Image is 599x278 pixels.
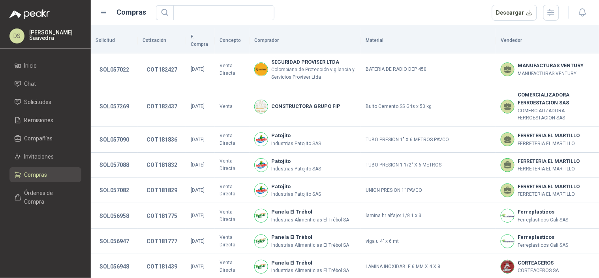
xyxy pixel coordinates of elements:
[215,178,250,203] td: Venta Directa
[492,5,537,21] button: Descargar
[271,165,321,173] p: Industrias Patojito SAS
[191,66,205,72] span: [DATE]
[255,260,268,273] img: Company Logo
[24,61,37,70] span: Inicio
[271,216,349,224] p: Industrias Alimenticias El Trébol SA
[215,28,250,53] th: Concepto
[143,99,181,113] button: COT182437
[24,79,36,88] span: Chat
[215,153,250,178] td: Venta Directa
[255,184,268,197] img: Company Logo
[143,62,181,77] button: COT182427
[518,267,559,274] p: CORTEACEROS SA
[361,229,496,254] td: viga u 4" x 6 mt
[9,149,81,164] a: Invitaciones
[361,203,496,229] td: lamina hr alfajor 1/8 1 x 3
[518,208,568,216] b: Ferreplasticos
[96,234,133,248] button: SOL056947
[271,242,349,249] p: Industrias Alimenticias El Trébol SA
[143,209,181,223] button: COT181775
[191,238,205,244] span: [DATE]
[518,91,594,107] b: COMERCIALIZADORA FERROESTACION SAS
[255,159,268,172] img: Company Logo
[191,162,205,168] span: [DATE]
[96,183,133,197] button: SOL057082
[143,234,181,248] button: COT181777
[361,53,496,86] td: BATERIA DE RADIO DEP 450
[518,191,580,198] p: FERRETERIA EL MARTILLO
[215,86,250,127] td: Venta
[361,178,496,203] td: UNION PRESION 1" PAVCO
[518,216,568,224] p: Ferreplasticos Cali SAS
[24,189,74,206] span: Órdenes de Compra
[96,132,133,147] button: SOL057090
[138,28,186,53] th: Cotización
[191,213,205,218] span: [DATE]
[518,132,580,140] b: FERRETERIA EL MARTILLO
[9,9,50,19] img: Logo peakr
[361,127,496,152] td: TUBO PRESION 1" X 6 METROS PAVCO
[24,98,52,106] span: Solicitudes
[271,140,321,148] p: Industrias Patojito SAS
[117,7,146,18] h1: Compras
[271,157,321,165] b: Patojito
[501,260,514,273] img: Company Logo
[361,28,496,53] th: Material
[186,28,215,53] th: F. Compra
[24,134,53,143] span: Compañías
[518,70,584,78] p: MANUFACTURAS VENTURY
[9,76,81,91] a: Chat
[501,235,514,248] img: Company Logo
[271,267,349,274] p: Industrias Alimenticias El Trébol SA
[96,99,133,113] button: SOL057269
[255,133,268,146] img: Company Logo
[143,158,181,172] button: COT181832
[29,30,81,41] p: [PERSON_NAME] Saavedra
[96,62,133,77] button: SOL057022
[271,66,356,81] p: Colombiana de Protección vigilancia y Servicios Proviser Ltda
[361,153,496,178] td: TUBO PRESION 1 1/2" X 6 METROS
[9,167,81,182] a: Compras
[91,28,138,53] th: Solicitud
[271,102,340,110] b: CONSTRUCTORA GRUPO FIP
[9,185,81,209] a: Órdenes de Compra
[518,233,568,241] b: Ferreplasticos
[518,165,580,173] p: FERRETERIA EL MARTILLO
[191,137,205,142] span: [DATE]
[9,28,24,43] div: DS
[518,183,580,191] b: FERRETERIA EL MARTILLO
[271,183,321,191] b: Patojito
[96,158,133,172] button: SOL057088
[255,63,268,76] img: Company Logo
[191,104,205,109] span: [DATE]
[518,157,580,165] b: FERRETERIA EL MARTILLO
[24,170,47,179] span: Compras
[271,132,321,140] b: Patojito
[143,259,181,274] button: COT181439
[271,58,356,66] b: SEGURIDAD PROVISER LTDA
[271,191,321,198] p: Industrias Patojito SAS
[255,100,268,113] img: Company Logo
[143,183,181,197] button: COT181829
[501,209,514,222] img: Company Logo
[24,152,54,161] span: Invitaciones
[9,58,81,73] a: Inicio
[361,86,496,127] td: Bulto Cemento SS Gris x 50 kg
[215,127,250,152] td: Venta Directa
[496,28,599,53] th: Vendedor
[24,116,54,125] span: Remisiones
[518,107,594,122] p: COMERCIALIZADORA FERROESTACION SAS
[255,235,268,248] img: Company Logo
[271,259,349,267] b: Panela El Trébol
[518,259,559,267] b: CORTEACEROS
[191,187,205,193] span: [DATE]
[143,132,181,147] button: COT181836
[271,208,349,216] b: Panela El Trébol
[215,203,250,229] td: Venta Directa
[191,264,205,269] span: [DATE]
[9,113,81,128] a: Remisiones
[96,209,133,223] button: SOL056958
[518,62,584,70] b: MANUFACTURAS VENTURY
[9,131,81,146] a: Compañías
[250,28,361,53] th: Comprador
